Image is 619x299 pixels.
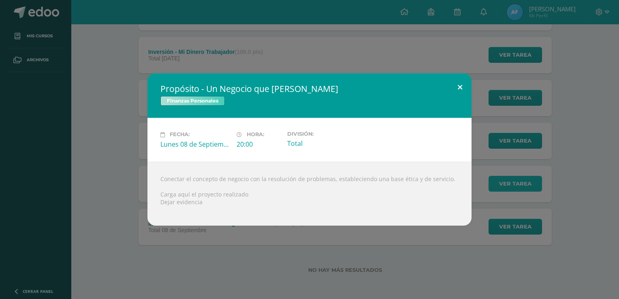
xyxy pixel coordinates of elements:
span: Hora: [247,132,264,138]
label: División: [287,131,357,137]
span: Finanzas Personales [160,96,225,106]
div: 20:00 [237,140,281,149]
div: Total [287,139,357,148]
div: Lunes 08 de Septiembre [160,140,230,149]
button: Close (Esc) [448,73,472,101]
h2: Propósito - Un Negocio que [PERSON_NAME] [160,83,459,94]
div: Conectar el concepto de negocio con la resolución de problemas, estableciendo una base ética y de... [147,162,472,226]
span: Fecha: [170,132,190,138]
